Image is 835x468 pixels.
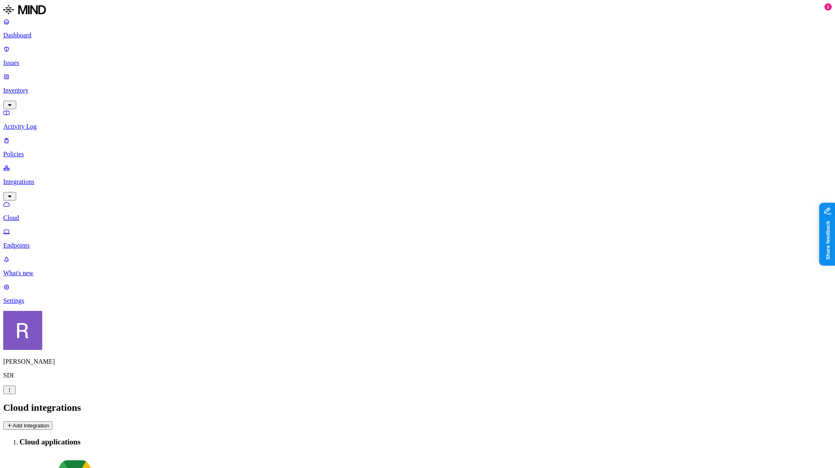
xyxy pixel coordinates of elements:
[3,87,832,94] p: Inventory
[3,32,832,39] p: Dashboard
[3,421,52,430] button: Add Integration
[3,59,832,67] p: Issues
[3,242,832,249] p: Endpoints
[3,123,832,130] p: Activity Log
[3,214,832,222] p: Cloud
[3,137,832,158] a: Policies
[3,164,832,199] a: Integrations
[3,178,832,185] p: Integrations
[824,3,832,11] div: 1
[3,45,832,67] a: Issues
[3,228,832,249] a: Endpoints
[3,372,832,379] p: SDI
[3,18,832,39] a: Dashboard
[3,402,832,413] h2: Cloud integrations
[3,256,832,277] a: What's new
[3,73,832,108] a: Inventory
[3,109,832,130] a: Activity Log
[3,201,832,222] a: Cloud
[3,297,832,304] p: Settings
[3,3,832,18] a: MIND
[3,151,832,158] p: Policies
[3,283,832,304] a: Settings
[3,311,42,350] img: Rich Thompson
[3,3,46,16] img: MIND
[3,270,832,277] p: What's new
[19,438,832,446] h3: Cloud applications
